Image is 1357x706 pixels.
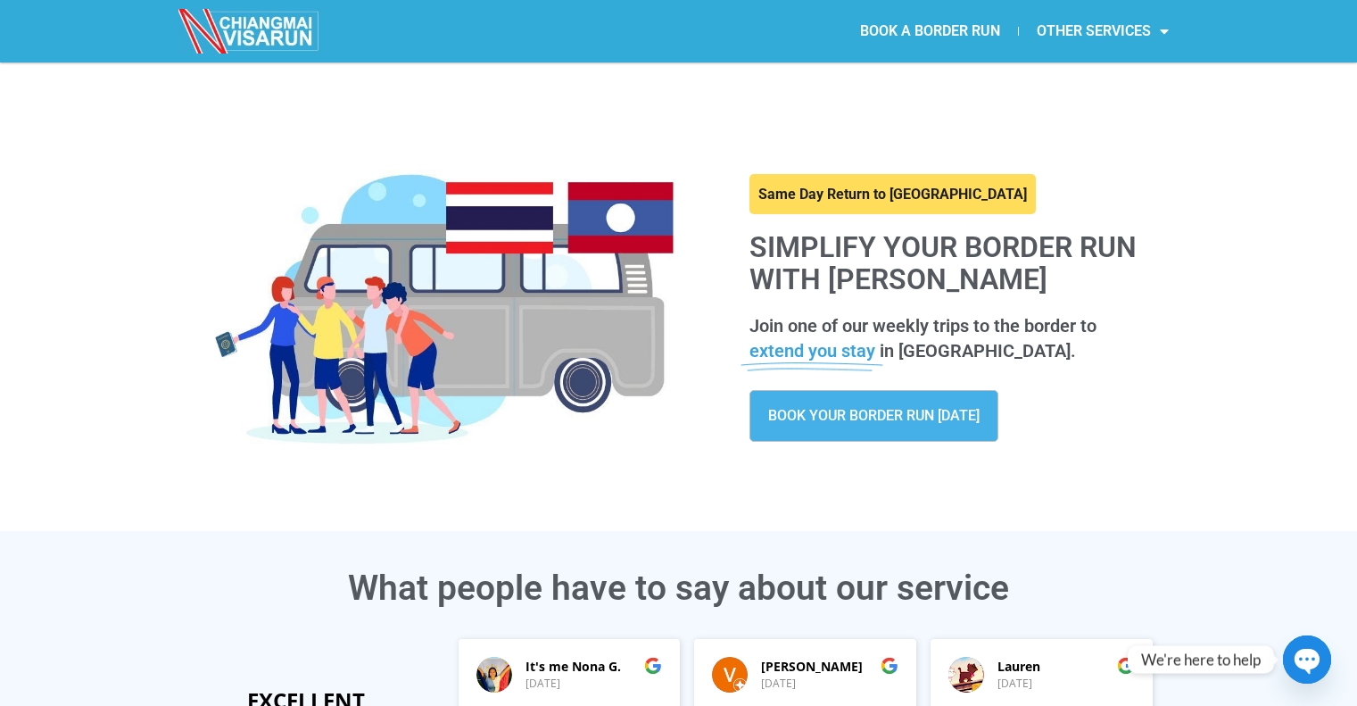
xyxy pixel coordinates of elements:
[525,658,663,676] div: It's me Nona G.
[1019,11,1187,52] a: OTHER SERVICES
[842,11,1018,52] a: BOOK A BORDER RUN
[1117,657,1135,675] img: Google
[644,657,662,675] img: Google
[678,11,1187,52] nav: Menu
[997,658,1135,676] div: Lauren
[476,657,512,693] img: It's me Nona G. profile picture
[880,340,1076,361] span: in [GEOGRAPHIC_DATA].
[712,657,748,693] img: Victor A profile picture
[761,658,898,676] div: [PERSON_NAME]
[749,390,998,442] a: BOOK YOUR BORDER RUN [DATE]
[768,409,980,423] span: BOOK YOUR BORDER RUN [DATE]
[881,657,898,675] img: Google
[749,232,1161,295] h1: Simplify your border run with [PERSON_NAME]
[525,677,663,692] div: [DATE]
[761,677,898,692] div: [DATE]
[997,677,1135,692] div: [DATE]
[948,657,984,693] img: Lauren profile picture
[749,315,1096,336] span: Join one of our weekly trips to the border to
[179,571,1179,606] h3: What people have to say about our service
